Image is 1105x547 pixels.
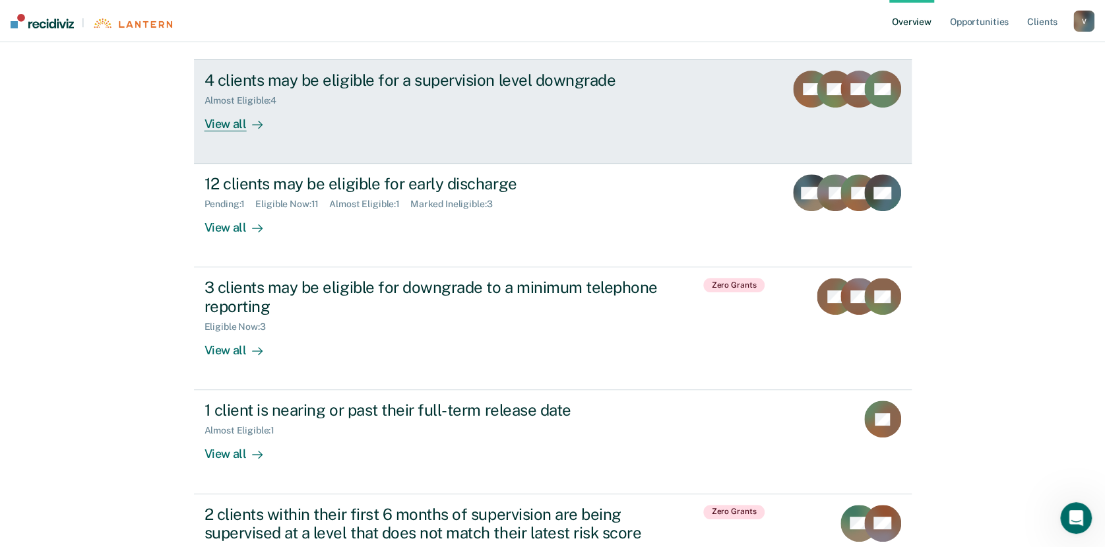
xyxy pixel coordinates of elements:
div: 12 clients may be eligible for early discharge [205,174,668,193]
div: Pending : 1 [205,199,256,210]
div: View all [205,436,278,462]
a: 12 clients may be eligible for early dischargePending:1Eligible Now:11Almost Eligible:1Marked Ine... [194,164,912,267]
a: 3 clients may be eligible for downgrade to a minimum telephone reportingEligible Now:3View all Ze... [194,267,912,390]
a: 4 clients may be eligible for a supervision level downgradeAlmost Eligible:4View all [194,59,912,164]
div: Almost Eligible : 1 [329,199,410,210]
iframe: Intercom live chat [1060,502,1092,534]
div: 2 clients within their first 6 months of supervision are being supervised at a level that does no... [205,505,668,543]
div: Eligible Now : 11 [255,199,329,210]
img: Recidiviz [11,14,74,28]
div: 1 client is nearing or past their full-term release date [205,401,668,420]
a: 1 client is nearing or past their full-term release dateAlmost Eligible:1View all [194,390,912,494]
button: V [1073,11,1094,32]
div: View all [205,333,278,358]
div: 4 clients may be eligible for a supervision level downgrade [205,71,668,90]
div: Almost Eligible : 1 [205,425,286,436]
img: Lantern [92,18,172,28]
div: Eligible Now : 3 [205,321,276,333]
div: 3 clients may be eligible for downgrade to a minimum telephone reporting [205,278,668,316]
div: Almost Eligible : 4 [205,95,288,106]
div: View all [205,210,278,236]
div: Marked Ineligible : 3 [410,199,503,210]
div: View all [205,106,278,132]
span: Zero Grants [703,278,765,292]
span: Zero Grants [703,505,765,519]
span: | [74,17,92,28]
a: | [11,14,172,28]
